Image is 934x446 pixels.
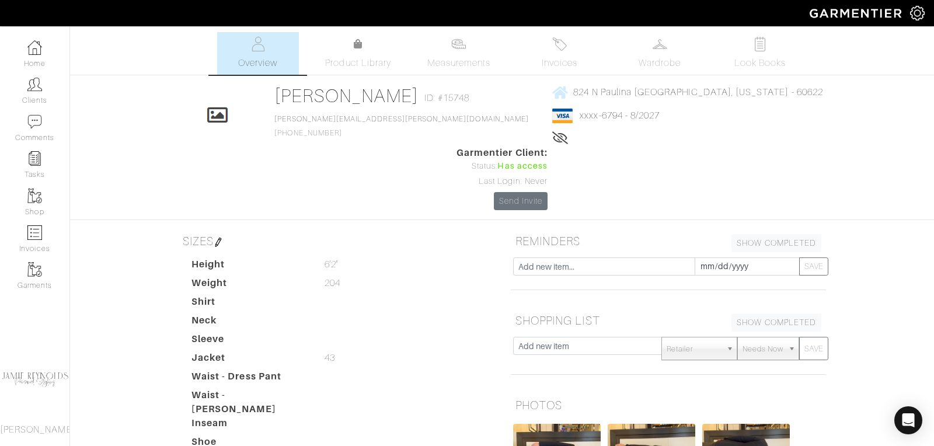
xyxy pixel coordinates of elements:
img: reminder-icon-8004d30b9f0a5d33ae49ab947aed9ed385cf756f9e5892f1edd6e32f2345188e.png [27,151,42,166]
img: basicinfo-40fd8af6dae0f16599ec9e87c0ef1c0a1fdea2edbe929e3d69a839185d80c458.svg [250,37,265,51]
span: Invoices [542,56,577,70]
a: Wardrobe [619,32,700,75]
dt: Jacket [183,351,316,370]
dt: Shirt [183,295,316,313]
img: visa-934b35602734be37eb7d5d7e5dbcd2044c359bf20a24dc3361ca3fa54326a8a7.png [552,109,573,123]
a: Product Library [318,37,399,70]
span: Product Library [325,56,391,70]
span: 824 N Paulina [GEOGRAPHIC_DATA], [US_STATE] - 60622 [573,87,823,97]
span: Measurements [427,56,491,70]
a: Send Invite [494,192,548,210]
span: 204 [325,276,340,290]
span: 43 [325,351,335,365]
button: SAVE [799,257,828,276]
a: 824 N Paulina [GEOGRAPHIC_DATA], [US_STATE] - 60622 [552,85,823,99]
img: clients-icon-6bae9207a08558b7cb47a8932f037763ab4055f8c8b6bfacd5dc20c3e0201464.png [27,77,42,92]
span: Needs Now [743,337,783,361]
img: comment-icon-a0a6a9ef722e966f86d9cbdc48e553b5cf19dbc54f86b18d962a5391bc8f6eb6.png [27,114,42,129]
dt: Sleeve [183,332,316,351]
a: [PERSON_NAME][EMAIL_ADDRESS][PERSON_NAME][DOMAIN_NAME] [274,115,529,123]
input: Add new item [513,337,662,355]
input: Add new item... [513,257,695,276]
div: Last Login: Never [456,175,548,188]
span: 6'2" [325,257,338,271]
a: [PERSON_NAME] [274,85,419,106]
a: Invoices [518,32,600,75]
a: Look Books [719,32,801,75]
span: Retailer [667,337,722,361]
img: todo-9ac3debb85659649dc8f770b8b6100bb5dab4b48dedcbae339e5042a72dfd3cc.svg [753,37,768,51]
button: SAVE [799,337,828,360]
span: Overview [238,56,277,70]
dt: Inseam [183,416,316,435]
dt: Waist - Dress Pant [183,370,316,388]
dt: Waist - [PERSON_NAME] [183,388,316,416]
dt: Neck [183,313,316,332]
img: garments-icon-b7da505a4dc4fd61783c78ac3ca0ef83fa9d6f193b1c9dc38574b1d14d53ca28.png [27,262,42,277]
a: xxxx-6794 - 8/2027 [580,110,660,121]
dt: Height [183,257,316,276]
h5: PHOTOS [511,393,826,417]
img: orders-icon-0abe47150d42831381b5fb84f609e132dff9fe21cb692f30cb5eec754e2cba89.png [27,225,42,240]
img: pen-cf24a1663064a2ec1b9c1bd2387e9de7a2fa800b781884d57f21acf72779bad2.png [214,238,223,247]
h5: SIZES [178,229,493,253]
img: wardrobe-487a4870c1b7c33e795ec22d11cfc2ed9d08956e64fb3008fe2437562e282088.svg [653,37,667,51]
div: Status: [456,160,548,173]
a: Measurements [418,32,500,75]
h5: SHOPPING LIST [511,309,826,332]
img: orders-27d20c2124de7fd6de4e0e44c1d41de31381a507db9b33961299e4e07d508b8c.svg [552,37,567,51]
span: Look Books [734,56,786,70]
img: dashboard-icon-dbcd8f5a0b271acd01030246c82b418ddd0df26cd7fceb0bd07c9910d44c42f6.png [27,40,42,55]
a: Overview [217,32,299,75]
span: [PHONE_NUMBER] [274,115,529,137]
span: ID: #15748 [424,91,470,105]
img: gear-icon-white-bd11855cb880d31180b6d7d6211b90ccbf57a29d726f0c71d8c61bd08dd39cc2.png [910,6,925,20]
span: Garmentier Client: [456,146,548,160]
h5: REMINDERS [511,229,826,253]
span: Wardrobe [639,56,681,70]
a: SHOW COMPLETED [731,313,821,332]
div: Open Intercom Messenger [894,406,922,434]
span: Has access [497,160,548,173]
img: measurements-466bbee1fd09ba9460f595b01e5d73f9e2bff037440d3c8f018324cb6cdf7a4a.svg [451,37,466,51]
dt: Weight [183,276,316,295]
img: garments-icon-b7da505a4dc4fd61783c78ac3ca0ef83fa9d6f193b1c9dc38574b1d14d53ca28.png [27,189,42,203]
a: SHOW COMPLETED [731,234,821,252]
img: garmentier-logo-header-white-b43fb05a5012e4ada735d5af1a66efaba907eab6374d6393d1fbf88cb4ef424d.png [804,3,910,23]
